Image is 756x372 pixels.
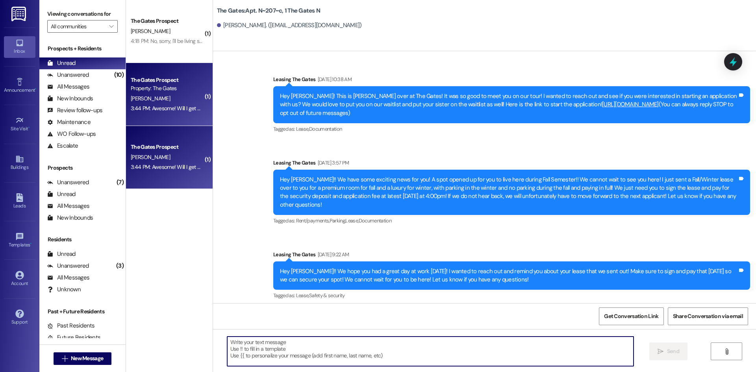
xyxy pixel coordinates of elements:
div: [DATE] 9:22 AM [316,250,349,259]
div: All Messages [47,83,89,91]
div: Prospects + Residents [39,44,126,53]
span: Rent/payments , [296,217,330,224]
div: Review follow-ups [47,106,102,115]
span: Lease , [296,292,309,299]
div: Unanswered [47,71,89,79]
b: The Gates: Apt. N~207~c, 1 The Gates N [217,7,320,15]
a: Support [4,307,35,328]
button: Get Conversation Link [599,307,663,325]
i:  [724,348,730,355]
span: Safety & security [309,292,345,299]
div: Tagged as: [273,290,750,301]
div: [DATE] 3:57 PM [316,159,349,167]
span: [PERSON_NAME] [131,95,170,102]
div: All Messages [47,202,89,210]
div: Future Residents [47,333,100,342]
div: Residents [39,235,126,244]
div: [PERSON_NAME]. ([EMAIL_ADDRESS][DOMAIN_NAME]) [217,21,362,30]
a: Leads [4,191,35,212]
div: 3:44 PM: Awesome! Will I get my security deposit mailed to me then? [131,105,288,112]
div: Tagged as: [273,215,750,226]
div: Maintenance [47,118,91,126]
div: Hey [PERSON_NAME]!! We hope you had a great day at work [DATE]! I wanted to reach out and remind ... [280,267,737,284]
div: Unanswered [47,262,89,270]
div: New Inbounds [47,94,93,103]
a: Buildings [4,152,35,174]
div: (10) [112,69,126,81]
div: The Gates Prospect [131,76,204,84]
label: Viewing conversations for [47,8,118,20]
div: Leasing The Gates [273,159,750,170]
div: 4:18 PM: No, sorry, I'll be living somewhere else in the winter [131,37,263,44]
div: Tagged as: [273,123,750,135]
div: New Inbounds [47,214,93,222]
div: Unread [47,250,76,258]
div: Leasing The Gates [273,75,750,86]
span: Send [667,347,679,355]
div: (7) [115,176,126,189]
img: ResiDesk Logo [11,7,28,21]
div: Leasing The Gates [273,250,750,261]
div: Past + Future Residents [39,307,126,316]
span: Parking , [330,217,346,224]
span: New Message [71,354,103,363]
span: Get Conversation Link [604,312,658,320]
div: The Gates Prospect [131,143,204,151]
i:  [658,348,663,355]
div: Unread [47,190,76,198]
div: Unanswered [47,178,89,187]
div: Unread [47,59,76,67]
a: Templates • [4,230,35,251]
div: [DATE] 10:38 AM [316,75,352,83]
span: Share Conversation via email [673,312,743,320]
span: Lease , [345,217,358,224]
span: [PERSON_NAME] [131,28,170,35]
div: All Messages [47,274,89,282]
span: • [35,86,36,92]
i:  [62,355,68,362]
button: Send [649,342,687,360]
div: The Gates Prospect [131,17,204,25]
div: WO Follow-ups [47,130,96,138]
div: Property: The Gates [131,84,204,93]
button: New Message [54,352,112,365]
i:  [109,23,113,30]
span: Documentation [309,126,342,132]
div: 3:44 PM: Awesome! Will I get my security deposit mailed to me then? [131,163,288,170]
span: • [28,125,30,130]
div: Escalate [47,142,78,150]
a: Inbox [4,36,35,57]
a: [URL][DOMAIN_NAME] [602,100,659,108]
div: (3) [114,260,126,272]
a: Site Visit • [4,114,35,135]
div: Unknown [47,285,81,294]
span: [PERSON_NAME] [131,154,170,161]
span: Lease , [296,126,309,132]
a: Account [4,268,35,290]
div: Past Residents [47,322,95,330]
div: Prospects [39,164,126,172]
span: Documentation [359,217,392,224]
input: All communities [51,20,105,33]
span: • [30,241,31,246]
div: Hey [PERSON_NAME]! This is [PERSON_NAME] over at The Gates! It was so good to meet you on our tou... [280,92,737,117]
button: Share Conversation via email [668,307,748,325]
div: Hey [PERSON_NAME]!! We have some exciting news for you! A spot opened up for you to live here dur... [280,176,737,209]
